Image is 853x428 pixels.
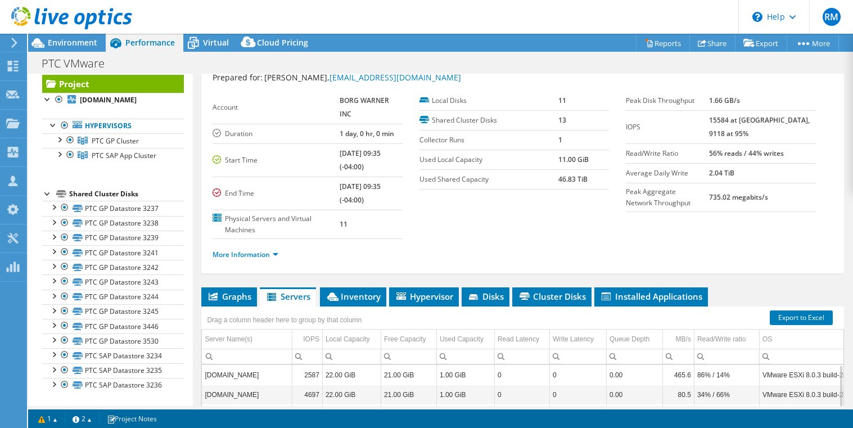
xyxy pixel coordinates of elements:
label: Physical Servers and Virtual Machines [213,213,340,236]
b: [DATE] 09:35 (-04:00) [340,182,381,205]
b: 1 [558,135,562,145]
b: 46.83 TiB [558,174,588,184]
div: OS [762,332,772,346]
a: More [787,34,839,52]
a: PTC GP Datastore 3238 [42,216,184,231]
td: Column Queue Depth, Value 0.00 [606,385,662,404]
td: Column Read Latency, Value 0 [494,365,549,385]
span: Environment [48,37,97,48]
td: Queue Depth Column [606,330,662,349]
td: Read Latency Column [494,330,549,349]
a: PTC GP Cluster [42,133,184,148]
a: PTC GP Datastore 3244 [42,290,184,304]
b: 56% reads / 44% writes [709,148,784,158]
a: 1 [30,412,65,426]
td: Column Queue Depth, Value 0.00 [606,404,662,424]
svg: \n [752,12,762,22]
td: Used Capacity Column [436,330,494,349]
span: PTC SAP App Cluster [92,151,156,160]
b: [DOMAIN_NAME] [80,95,137,105]
b: 11 [340,219,347,229]
td: Column Free Capacity, Filter cell [381,349,436,364]
div: Queue Depth [610,332,649,346]
td: Column Used Capacity, Value 1.00 GiB [436,365,494,385]
td: MB/s Column [662,330,694,349]
a: Reports [636,34,690,52]
a: PTC GP Datastore 3245 [42,304,184,319]
td: Column Read/Write ratio, Value 56% / 44% [694,404,759,424]
b: 15584 at [GEOGRAPHIC_DATA], 9118 at 95% [709,115,810,138]
a: PTC SAP Datastore 3234 [42,348,184,363]
label: End Time [213,188,340,199]
div: IOPS [303,332,319,346]
b: 13 [558,115,566,125]
a: More Information [213,250,278,259]
span: Installed Applications [600,291,702,302]
b: 2.04 TiB [709,168,734,178]
div: Read/Write ratio [697,332,746,346]
span: Cloud Pricing [257,37,308,48]
td: Column Queue Depth, Filter cell [606,349,662,364]
b: 11 [558,96,566,105]
label: Local Disks [419,95,558,106]
a: PTC GP Datastore 3241 [42,245,184,260]
b: [DATE] 09:35 (-04:00) [340,148,381,172]
div: Free Capacity [384,332,426,346]
div: Used Capacity [440,332,484,346]
label: Duration [213,128,340,139]
td: Column Local Capacity, Value 22.00 GiB [322,385,381,404]
td: Column Free Capacity, Value 21.00 GiB [381,365,436,385]
div: Local Capacity [326,332,370,346]
td: IOPS Column [292,330,322,349]
a: Hypervisors [42,119,184,133]
label: Start Time [213,155,340,166]
td: Read/Write ratio Column [694,330,759,349]
b: 1 day, 0 hr, 0 min [340,129,394,138]
td: Column IOPS, Value 2587 [292,365,322,385]
td: Column Write Latency, Value 0 [549,404,606,424]
b: BORG WARNER INC [340,96,389,119]
label: Peak Disk Throughput [626,95,708,106]
td: Column Write Latency, Filter cell [549,349,606,364]
a: 2 [65,412,100,426]
b: 11.00 GiB [558,155,589,164]
a: PTC GP Datastore 3242 [42,260,184,274]
td: Column Write Latency, Value 0 [549,385,606,404]
td: Column MB/s, Value 465.6 [662,365,694,385]
td: Column Queue Depth, Value 0.00 [606,365,662,385]
a: PTC SAP App Cluster [42,148,184,163]
div: Server Name(s) [205,332,252,346]
label: Used Local Capacity [419,154,558,165]
td: Server Name(s) Column [202,330,292,349]
a: PTC SAP Datastore 3236 [42,378,184,393]
a: Share [689,34,735,52]
div: Write Latency [553,332,594,346]
a: Export to Excel [770,310,833,325]
b: 735.02 megabits/s [709,192,768,202]
td: Column Used Capacity, Value 1.00 GiB [436,385,494,404]
b: 1.66 GB/s [709,96,740,105]
a: PTC GP Datastore 3237 [42,201,184,215]
label: Collector Runs [419,134,558,146]
td: Column IOPS, Filter cell [292,349,322,364]
td: Free Capacity Column [381,330,436,349]
a: Project Notes [99,412,165,426]
td: Column Read/Write ratio, Value 34% / 66% [694,385,759,404]
td: Column Local Capacity, Value 22.00 GiB [322,404,381,424]
td: Column Server Name(s), Filter cell [202,349,292,364]
td: Column Local Capacity, Filter cell [322,349,381,364]
td: Column Server Name(s), Value ptcsvvmw52.borgwarner.net [202,385,292,404]
a: PTC GP Datastore 3243 [42,274,184,289]
div: Shared Cluster Disks [69,187,184,201]
span: Performance [125,37,175,48]
a: Project [42,75,184,93]
a: PTC GP Datastore 3446 [42,319,184,334]
a: PTC SAP Datastore 3235 [42,363,184,378]
label: Peak Aggregate Network Throughput [626,186,708,209]
label: Prepared for: [213,72,263,83]
td: Column Server Name(s), Value ptcsvvmw55.borgwarner.net [202,365,292,385]
a: [DOMAIN_NAME] [42,93,184,107]
td: Column Local Capacity, Value 22.00 GiB [322,365,381,385]
span: Graphs [207,291,251,302]
span: [PERSON_NAME], [264,72,461,83]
